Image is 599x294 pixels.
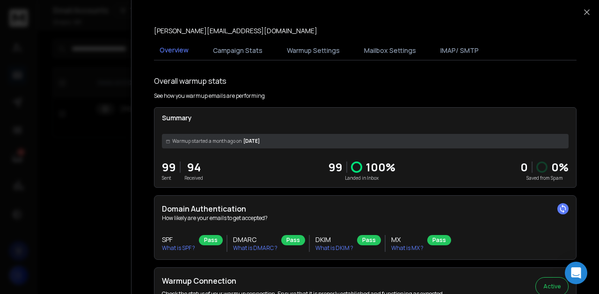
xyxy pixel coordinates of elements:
[184,160,203,175] p: 94
[233,244,278,252] p: What is DMARC ?
[520,159,528,175] strong: 0
[162,244,195,252] p: What is SPF ?
[199,235,223,245] div: Pass
[435,40,484,61] button: IMAP/ SMTP
[329,175,395,182] p: Landed in Inbox
[172,138,241,145] span: Warmup started a month ago on
[162,235,195,244] h3: SPF
[162,275,444,287] h2: Warmup Connection
[154,92,265,100] p: See how you warmup emails are performing
[162,160,176,175] p: 99
[162,214,569,222] p: How likely are your emails to get accepted?
[315,244,353,252] p: What is DKIM ?
[154,75,226,87] h1: Overall warmup stats
[520,175,569,182] p: Saved from Spam
[154,26,317,36] p: [PERSON_NAME][EMAIL_ADDRESS][DOMAIN_NAME]
[154,40,194,61] button: Overview
[281,235,305,245] div: Pass
[357,235,381,245] div: Pass
[233,235,278,244] h3: DMARC
[162,113,569,123] p: Summary
[162,203,569,214] h2: Domain Authentication
[551,160,569,175] p: 0 %
[329,160,343,175] p: 99
[162,134,569,148] div: [DATE]
[315,235,353,244] h3: DKIM
[207,40,268,61] button: Campaign Stats
[391,244,424,252] p: What is MX ?
[358,40,422,61] button: Mailbox Settings
[366,160,395,175] p: 100 %
[391,235,424,244] h3: MX
[427,235,451,245] div: Pass
[281,40,345,61] button: Warmup Settings
[565,262,587,284] div: Open Intercom Messenger
[184,175,203,182] p: Received
[162,175,176,182] p: Sent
